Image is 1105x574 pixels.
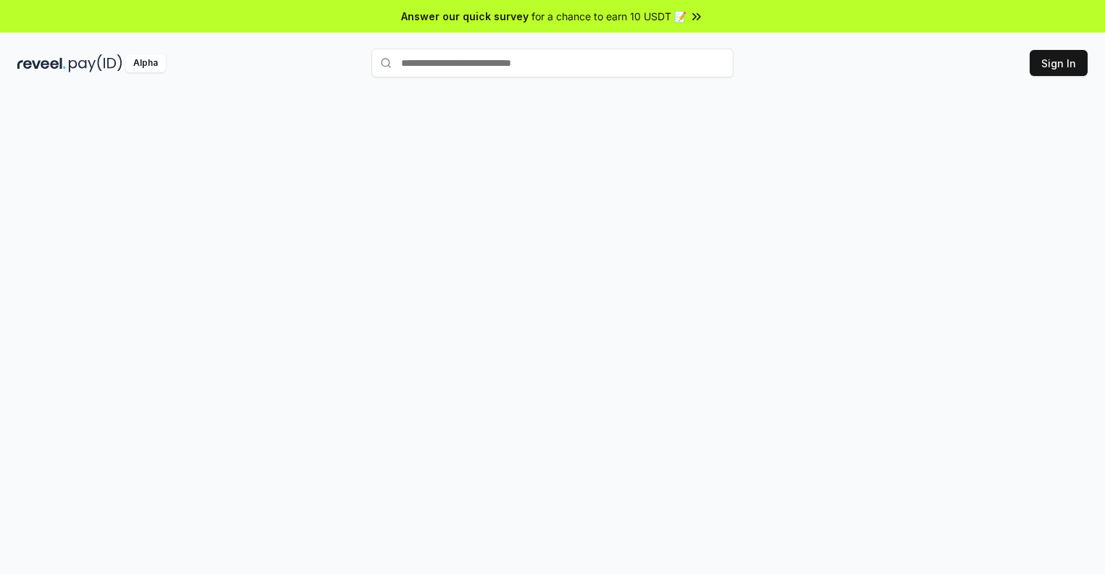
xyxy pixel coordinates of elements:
[401,9,529,24] span: Answer our quick survey
[1030,50,1088,76] button: Sign In
[125,54,166,72] div: Alpha
[532,9,686,24] span: for a chance to earn 10 USDT 📝
[17,54,66,72] img: reveel_dark
[69,54,122,72] img: pay_id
